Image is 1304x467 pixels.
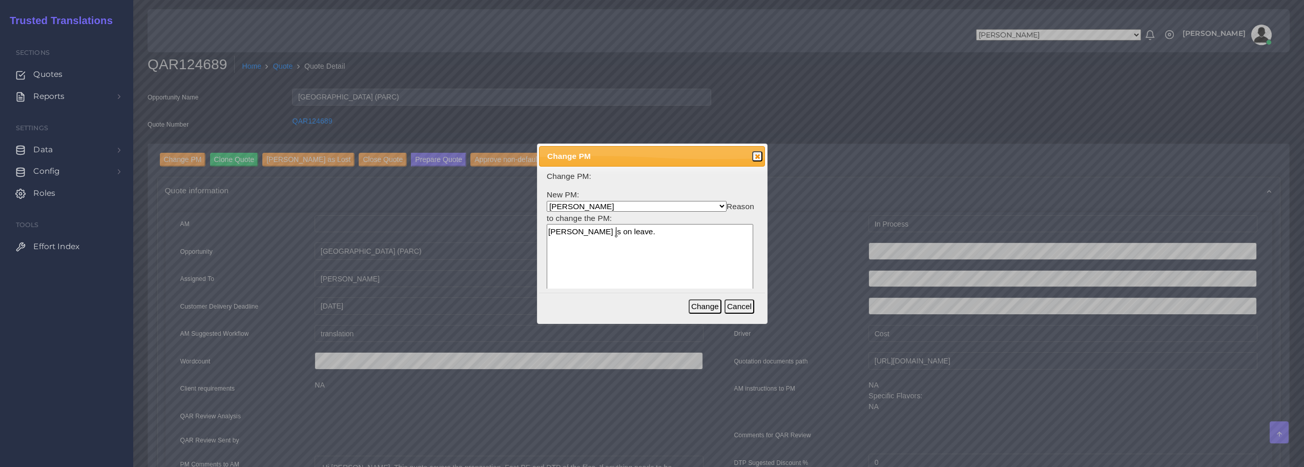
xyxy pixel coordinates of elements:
[689,299,721,314] button: Change
[33,69,63,80] span: Quotes
[3,12,113,29] a: Trusted Translations
[547,150,736,162] span: Change PM
[8,160,126,182] a: Config
[16,49,50,56] span: Sections
[33,166,60,177] span: Config
[33,144,53,155] span: Data
[547,171,757,181] p: Change PM:
[16,221,39,229] span: Tools
[8,236,126,257] a: Effort Index
[16,124,48,132] span: Settings
[3,14,113,27] h2: Trusted Translations
[725,299,754,314] button: Cancel
[8,64,126,85] a: Quotes
[33,188,55,199] span: Roles
[8,182,126,204] a: Roles
[8,139,126,160] a: Data
[33,91,65,102] span: Reports
[33,241,79,252] span: Effort Index
[8,86,126,107] a: Reports
[752,151,762,161] button: Close
[547,171,757,325] form: New PM: Reason to change the PM:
